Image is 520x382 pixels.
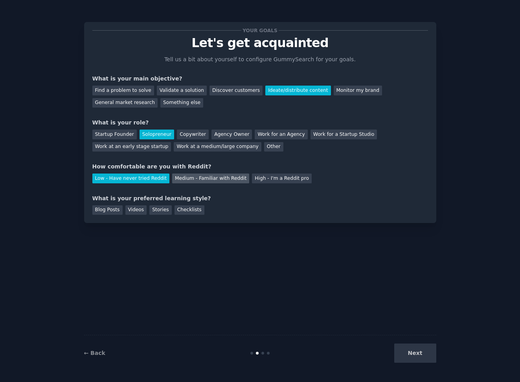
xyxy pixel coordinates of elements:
[92,174,169,183] div: Low - Have never tried Reddit
[125,205,147,215] div: Videos
[175,205,204,215] div: Checklists
[177,130,209,139] div: Copywriter
[209,86,263,95] div: Discover customers
[161,55,359,64] p: Tell us a bit about yourself to configure GummySearch for your goals.
[92,130,137,139] div: Startup Founder
[252,174,312,183] div: High - I'm a Reddit pro
[149,205,171,215] div: Stories
[92,194,428,203] div: What is your preferred learning style?
[264,142,283,152] div: Other
[265,86,331,95] div: Ideate/distribute content
[174,142,261,152] div: Work at a medium/large company
[92,205,123,215] div: Blog Posts
[334,86,382,95] div: Monitor my brand
[92,142,171,152] div: Work at an early stage startup
[140,130,174,139] div: Solopreneur
[92,75,428,83] div: What is your main objective?
[241,26,279,35] span: Your goals
[172,174,249,183] div: Medium - Familiar with Reddit
[160,98,203,108] div: Something else
[92,119,428,127] div: What is your role?
[157,86,207,95] div: Validate a solution
[92,86,154,95] div: Find a problem to solve
[92,36,428,50] p: Let's get acquainted
[211,130,252,139] div: Agency Owner
[92,163,428,171] div: How comfortable are you with Reddit?
[311,130,377,139] div: Work for a Startup Studio
[255,130,307,139] div: Work for an Agency
[92,98,158,108] div: General market research
[84,350,105,356] a: ← Back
